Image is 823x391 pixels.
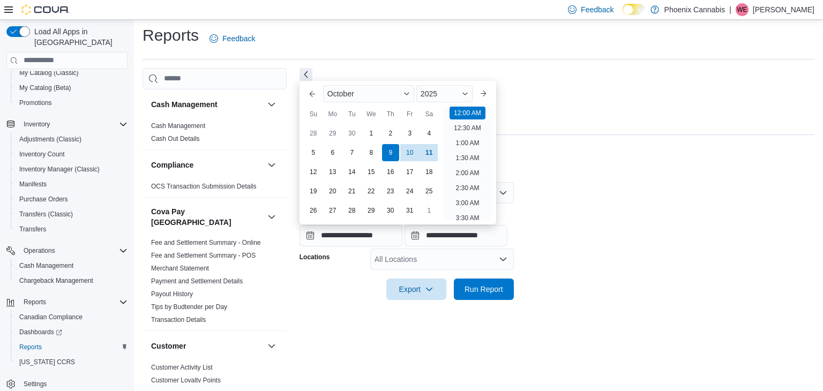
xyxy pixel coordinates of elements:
span: Feedback [222,33,255,44]
a: Feedback [205,28,259,49]
div: We [363,106,380,123]
span: Fee and Settlement Summary - Online [151,238,261,247]
a: Cash Out Details [151,135,200,142]
span: Cash Management [15,259,128,272]
div: day-3 [401,125,418,142]
a: Customer Activity List [151,364,213,371]
span: Operations [24,246,55,255]
p: [PERSON_NAME] [753,3,814,16]
span: 2025 [421,89,437,98]
div: day-6 [324,144,341,161]
p: Phoenix Cannabis [664,3,725,16]
a: Cash Management [151,122,205,130]
button: Run Report [454,279,514,300]
div: day-30 [343,125,361,142]
li: 12:30 AM [450,122,485,134]
span: Inventory Count [15,148,128,161]
label: Locations [300,253,330,261]
button: Export [386,279,446,300]
div: Tu [343,106,361,123]
div: Button. Open the month selector. October is currently selected. [323,85,414,102]
input: Press the down key to enter a popover containing a calendar. Press the escape key to close the po... [300,225,402,246]
button: Canadian Compliance [11,310,132,325]
a: Inventory Count [15,148,69,161]
button: Reports [19,296,50,309]
div: Cova Pay [GEOGRAPHIC_DATA] [143,236,287,330]
button: Reports [2,295,132,310]
a: Dashboards [15,326,66,339]
div: day-25 [421,183,438,200]
span: Reports [24,298,46,306]
span: Transfers (Classic) [19,210,73,219]
button: Transfers [11,222,132,237]
span: We [737,3,747,16]
a: Promotions [15,96,56,109]
h1: Reports [143,25,199,46]
button: Cash Management [265,98,278,111]
input: Press the down key to open a popover containing a calendar. [405,225,507,246]
a: Fee and Settlement Summary - POS [151,252,256,259]
button: Next [300,68,312,81]
div: day-9 [382,144,399,161]
span: [US_STATE] CCRS [19,358,75,366]
a: Settings [19,378,51,390]
a: Purchase Orders [15,193,72,206]
span: October [327,89,354,98]
div: Wael elrifai [736,3,749,16]
div: day-28 [305,125,322,142]
span: Reports [19,296,128,309]
span: Feedback [581,4,613,15]
div: day-18 [421,163,438,181]
button: Promotions [11,95,132,110]
div: day-24 [401,183,418,200]
a: Reports [15,341,46,354]
span: My Catalog (Classic) [19,69,79,77]
button: Cova Pay [GEOGRAPHIC_DATA] [151,206,263,228]
div: day-23 [382,183,399,200]
div: day-1 [363,125,380,142]
div: Sa [421,106,438,123]
div: day-19 [305,183,322,200]
div: day-28 [343,202,361,219]
a: Cash Management [15,259,78,272]
div: day-7 [343,144,361,161]
ul: Time [443,107,492,220]
a: OCS Transaction Submission Details [151,183,257,190]
span: Manifests [19,180,47,189]
button: My Catalog (Beta) [11,80,132,95]
span: Chargeback Management [15,274,128,287]
img: Cova [21,4,70,15]
span: Reports [19,343,42,351]
button: Inventory Manager (Classic) [11,162,132,177]
span: Inventory Count [19,150,65,159]
span: Cash Management [19,261,73,270]
span: Fee and Settlement Summary - POS [151,251,256,260]
span: Load All Apps in [GEOGRAPHIC_DATA] [30,26,128,48]
button: Compliance [265,159,278,171]
button: Open list of options [499,255,507,264]
button: Adjustments (Classic) [11,132,132,147]
span: OCS Transaction Submission Details [151,182,257,191]
a: Inventory Manager (Classic) [15,163,104,176]
button: Operations [19,244,59,257]
span: Manifests [15,178,128,191]
span: Purchase Orders [15,193,128,206]
span: Transfers [19,225,46,234]
li: 3:30 AM [451,212,483,224]
div: day-10 [401,144,418,161]
button: My Catalog (Classic) [11,65,132,80]
button: Compliance [151,160,263,170]
span: Chargeback Management [19,276,93,285]
div: Button. Open the year selector. 2025 is currently selected. [416,85,473,102]
h3: Compliance [151,160,193,170]
a: My Catalog (Beta) [15,81,76,94]
span: Customer Activity List [151,363,213,372]
button: Next month [475,85,492,102]
h3: Customer [151,341,186,351]
span: Promotions [15,96,128,109]
div: day-17 [401,163,418,181]
div: Compliance [143,180,287,197]
span: Inventory [24,120,50,129]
